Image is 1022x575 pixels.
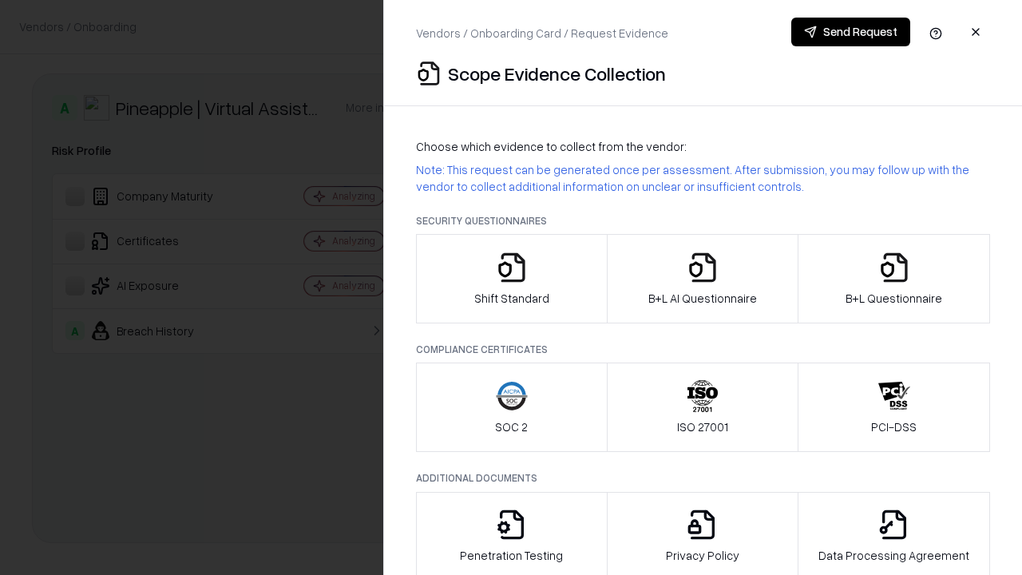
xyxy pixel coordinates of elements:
p: SOC 2 [495,418,528,435]
p: ISO 27001 [677,418,728,435]
p: Choose which evidence to collect from the vendor: [416,138,990,155]
p: Vendors / Onboarding Card / Request Evidence [416,25,668,42]
p: B+L AI Questionnaire [648,290,757,307]
p: Shift Standard [474,290,549,307]
p: Security Questionnaires [416,214,990,228]
p: Penetration Testing [460,547,563,564]
button: PCI-DSS [798,363,990,452]
button: Shift Standard [416,234,608,323]
p: Data Processing Agreement [818,547,969,564]
button: B+L AI Questionnaire [607,234,799,323]
p: Compliance Certificates [416,343,990,356]
p: Additional Documents [416,471,990,485]
p: Note: This request can be generated once per assessment. After submission, you may follow up with... [416,161,990,195]
button: B+L Questionnaire [798,234,990,323]
button: SOC 2 [416,363,608,452]
p: PCI-DSS [871,418,917,435]
button: ISO 27001 [607,363,799,452]
button: Send Request [791,18,910,46]
p: Scope Evidence Collection [448,61,666,86]
p: B+L Questionnaire [846,290,942,307]
p: Privacy Policy [666,547,739,564]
